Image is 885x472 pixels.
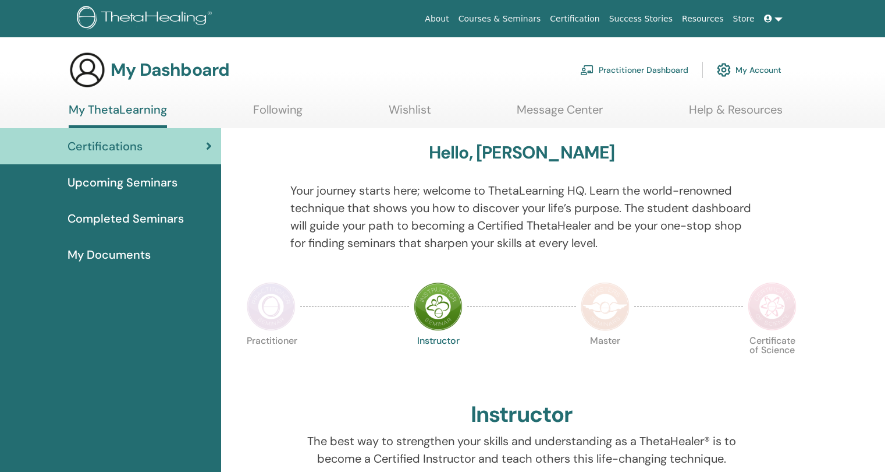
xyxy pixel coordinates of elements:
p: Your journey starts here; welcome to ThetaLearning HQ. Learn the world-renowned technique that sh... [290,182,754,252]
img: Certificate of Science [748,282,797,331]
a: Following [253,103,303,125]
p: Practitioner [247,336,296,385]
a: Help & Resources [689,103,783,125]
img: cog.svg [717,60,731,80]
img: Instructor [414,282,463,331]
a: My ThetaLearning [69,103,167,128]
span: Upcoming Seminars [67,174,177,191]
p: Instructor [414,336,463,385]
span: My Documents [67,246,151,263]
p: The best way to strengthen your skills and understanding as a ThetaHealer® is to become a Certifi... [290,432,754,467]
span: Completed Seminars [67,210,184,227]
h3: My Dashboard [111,59,229,80]
h3: Hello, [PERSON_NAME] [429,142,615,163]
img: Practitioner [247,282,296,331]
a: Wishlist [389,103,431,125]
span: Certifications [67,138,143,155]
a: Message Center [517,103,603,125]
a: Courses & Seminars [454,8,546,30]
a: Practitioner Dashboard [580,57,688,83]
img: chalkboard-teacher.svg [580,65,594,75]
p: Master [581,336,630,385]
a: About [420,8,453,30]
img: generic-user-icon.jpg [69,51,106,89]
a: Store [728,8,759,30]
a: Certification [545,8,604,30]
a: Success Stories [605,8,677,30]
h2: Instructor [471,401,573,428]
img: logo.png [77,6,216,32]
a: Resources [677,8,728,30]
a: My Account [717,57,781,83]
p: Certificate of Science [748,336,797,385]
img: Master [581,282,630,331]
